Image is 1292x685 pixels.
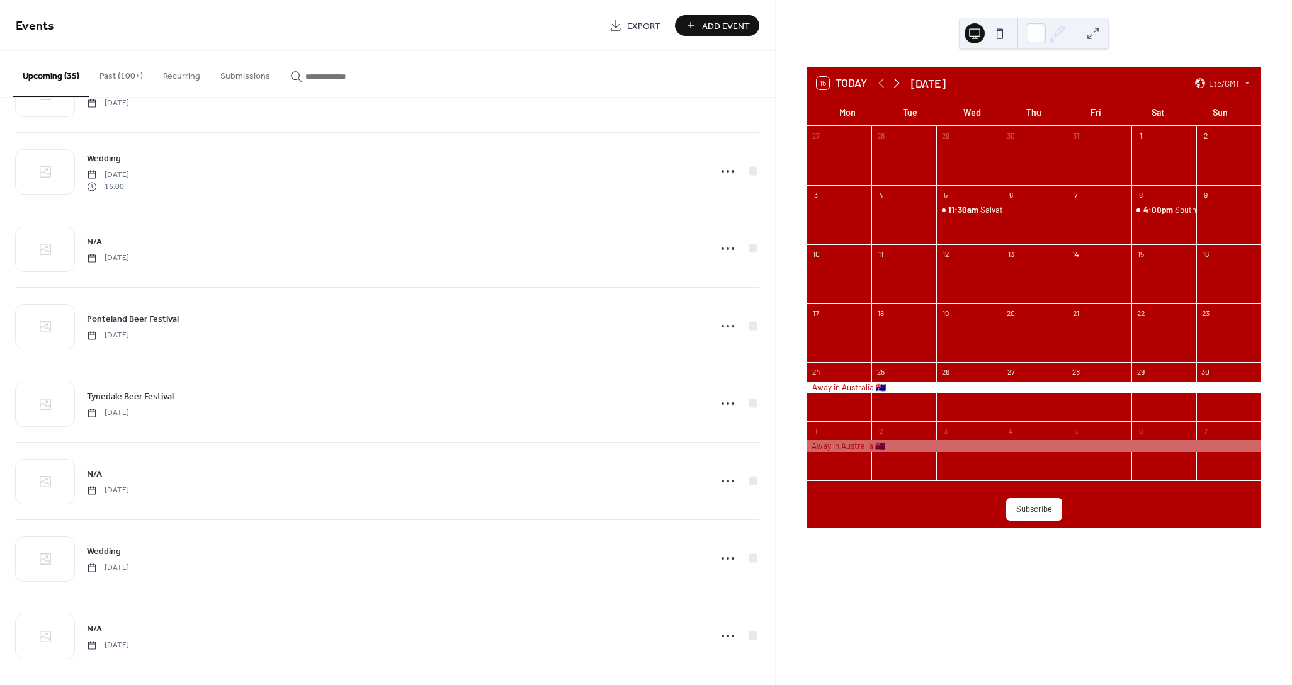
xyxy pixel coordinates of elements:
[811,366,822,377] div: 24
[1070,189,1081,200] div: 7
[811,189,822,200] div: 3
[87,621,102,636] a: N/A
[941,426,951,436] div: 3
[1131,204,1196,215] div: South North Fireworks
[89,51,153,96] button: Past (100+)
[87,169,129,181] span: [DATE]
[1200,248,1211,259] div: 16
[811,130,822,140] div: 27
[1003,99,1065,125] div: Thu
[876,307,887,318] div: 18
[1135,248,1146,259] div: 15
[941,99,1003,125] div: Wed
[1135,366,1146,377] div: 29
[702,20,750,33] span: Add Event
[1006,426,1016,436] div: 4
[87,545,121,558] span: Wedding
[87,544,121,558] a: Wedding
[1135,426,1146,436] div: 6
[941,189,951,200] div: 5
[1135,307,1146,318] div: 22
[87,468,102,481] span: N/A
[87,181,129,192] span: 16:00
[876,189,887,200] div: 4
[87,467,102,481] a: N/A
[675,15,759,36] button: Add Event
[1006,307,1016,318] div: 20
[153,51,210,96] button: Recurring
[210,51,280,96] button: Submissions
[936,204,1001,215] div: Salvation Army Gateshead
[1200,426,1211,436] div: 7
[1070,366,1081,377] div: 28
[1200,189,1211,200] div: 9
[1200,307,1211,318] div: 23
[87,151,121,166] a: Wedding
[1127,99,1189,125] div: Sat
[1209,79,1240,88] span: Etc/GMT
[87,390,174,404] span: Tynedale Beer Festival
[16,14,54,38] span: Events
[941,366,951,377] div: 26
[87,312,179,326] a: Ponteland Beer Festival
[87,407,129,419] span: [DATE]
[87,562,129,574] span: [DATE]
[1200,366,1211,377] div: 30
[948,204,980,215] span: 11:30am
[811,307,822,318] div: 17
[87,235,102,249] span: N/A
[811,426,822,436] div: 1
[13,51,89,97] button: Upcoming (35)
[941,307,951,318] div: 19
[876,248,887,259] div: 11
[911,75,946,91] div: [DATE]
[876,426,887,436] div: 2
[87,330,129,341] span: [DATE]
[1135,130,1146,140] div: 1
[1189,99,1251,125] div: Sun
[1006,366,1016,377] div: 27
[812,74,871,93] button: 15Today
[87,252,129,264] span: [DATE]
[941,248,951,259] div: 12
[1135,189,1146,200] div: 8
[941,130,951,140] div: 29
[1070,307,1081,318] div: 21
[1070,248,1081,259] div: 14
[879,99,941,125] div: Tue
[1006,498,1062,521] button: Subscribe
[600,15,670,36] a: Export
[87,152,121,166] span: Wedding
[1175,204,1257,215] div: South North Fireworks
[1006,130,1016,140] div: 30
[807,382,1261,393] div: Away in Australia 🇦🇺
[1070,130,1081,140] div: 31
[876,130,887,140] div: 28
[87,98,129,109] span: [DATE]
[811,248,822,259] div: 10
[1065,99,1127,125] div: Fri
[980,204,1075,215] div: Salvation Army Gateshead
[876,366,887,377] div: 25
[627,20,660,33] span: Export
[1006,248,1016,259] div: 13
[87,640,129,651] span: [DATE]
[87,485,129,496] span: [DATE]
[1200,130,1211,140] div: 2
[1143,204,1175,215] span: 4:00pm
[807,440,1261,451] div: Away in Australia 🇦🇺
[1070,426,1081,436] div: 5
[87,389,174,404] a: Tynedale Beer Festival
[87,234,102,249] a: N/A
[1006,189,1016,200] div: 6
[87,623,102,636] span: N/A
[817,99,879,125] div: Mon
[87,313,179,326] span: Ponteland Beer Festival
